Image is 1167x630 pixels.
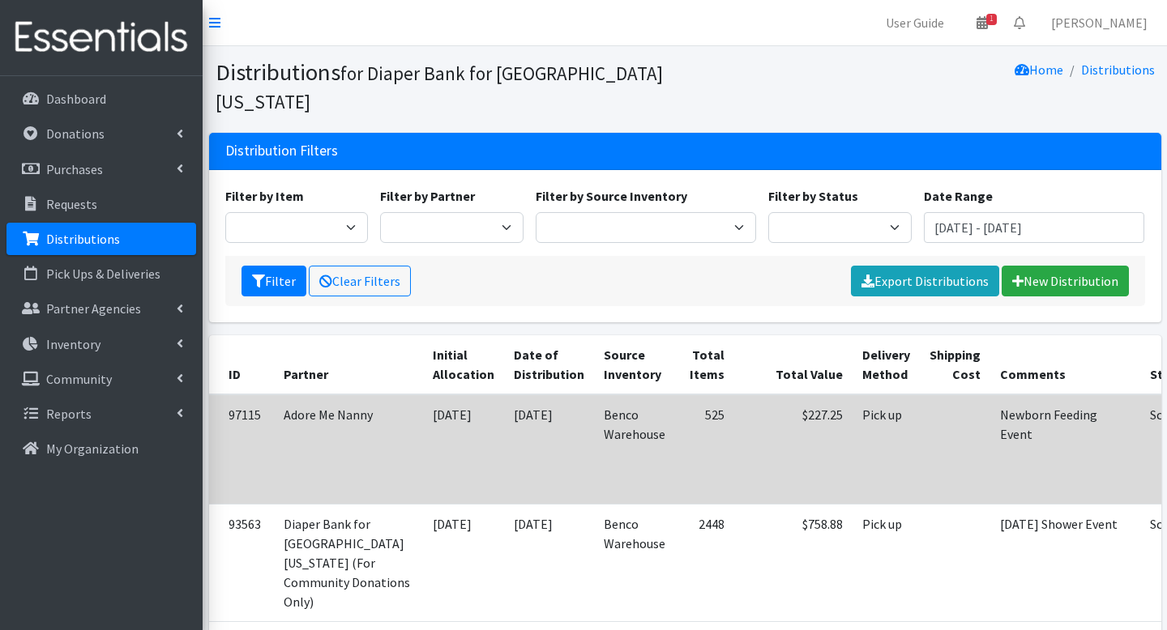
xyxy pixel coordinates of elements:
[675,335,734,394] th: Total Items
[46,161,103,177] p: Purchases
[1038,6,1161,39] a: [PERSON_NAME]
[216,62,663,113] small: for Diaper Bank for [GEOGRAPHIC_DATA][US_STATE]
[924,212,1145,243] input: January 1, 2011 - December 31, 2011
[423,335,504,394] th: Initial Allocation
[46,196,97,212] p: Requests
[225,143,338,160] h3: Distribution Filters
[6,117,196,150] a: Donations
[734,394,853,504] td: $227.25
[309,266,411,296] a: Clear Filters
[46,231,120,247] p: Distributions
[675,394,734,504] td: 525
[216,58,679,114] h1: Distributions
[274,335,423,394] th: Partner
[46,266,160,282] p: Pick Ups & Deliveries
[6,188,196,220] a: Requests
[46,126,105,142] p: Donations
[209,504,274,621] td: 93563
[990,335,1140,394] th: Comments
[6,363,196,395] a: Community
[6,292,196,325] a: Partner Agencies
[594,504,675,621] td: Benco Warehouse
[873,6,957,39] a: User Guide
[990,504,1140,621] td: [DATE] Shower Event
[1015,62,1063,78] a: Home
[46,441,139,457] p: My Organization
[46,406,92,422] p: Reports
[274,394,423,504] td: Adore Me Nanny
[6,83,196,115] a: Dashboard
[851,266,999,296] a: Export Distributions
[675,504,734,621] td: 2448
[6,258,196,290] a: Pick Ups & Deliveries
[536,186,687,206] label: Filter by Source Inventory
[1002,266,1129,296] a: New Distribution
[504,504,594,621] td: [DATE]
[768,186,858,206] label: Filter by Status
[46,371,112,387] p: Community
[734,504,853,621] td: $758.88
[504,335,594,394] th: Date of Distribution
[274,504,423,621] td: Diaper Bank for [GEOGRAPHIC_DATA][US_STATE] (For Community Donations Only)
[1081,62,1155,78] a: Distributions
[964,6,1001,39] a: 1
[209,335,274,394] th: ID
[6,153,196,185] a: Purchases
[225,186,304,206] label: Filter by Item
[990,394,1140,504] td: Newborn Feeding Event
[46,336,100,352] p: Inventory
[209,394,274,504] td: 97115
[242,266,306,296] button: Filter
[423,504,504,621] td: [DATE]
[6,398,196,430] a: Reports
[46,91,106,107] p: Dashboard
[46,300,141,317] p: Partner Agencies
[853,504,920,621] td: Pick up
[6,223,196,255] a: Distributions
[734,335,853,394] th: Total Value
[853,394,920,504] td: Pick up
[504,394,594,504] td: [DATE]
[423,394,504,504] td: [DATE]
[920,335,990,394] th: Shipping Cost
[853,335,920,394] th: Delivery Method
[594,335,675,394] th: Source Inventory
[594,394,675,504] td: Benco Warehouse
[6,432,196,465] a: My Organization
[6,11,196,65] img: HumanEssentials
[924,186,993,206] label: Date Range
[986,14,997,25] span: 1
[6,328,196,360] a: Inventory
[380,186,475,206] label: Filter by Partner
